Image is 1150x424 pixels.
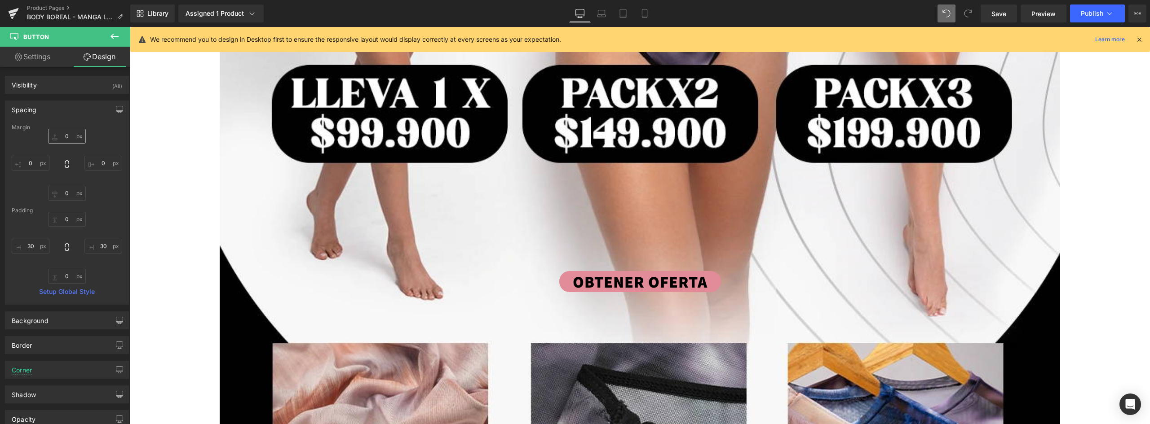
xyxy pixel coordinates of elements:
[12,239,49,254] input: 0
[569,4,591,22] a: Desktop
[12,156,49,170] input: 0
[12,124,122,131] div: Margin
[1119,393,1141,415] div: Open Intercom Messenger
[48,212,86,227] input: 0
[12,361,32,374] div: Corner
[23,33,49,40] span: Button
[130,4,175,22] a: New Library
[938,4,955,22] button: Undo
[150,35,561,44] p: We recommend you to design in Desktop first to ensure the responsive layout would display correct...
[112,76,122,91] div: (All)
[48,186,86,201] input: 0
[12,411,35,423] div: Opacity
[1031,9,1056,18] span: Preview
[12,386,36,398] div: Shadow
[27,4,130,12] a: Product Pages
[12,207,122,214] div: Padding
[1021,4,1066,22] a: Preview
[1081,10,1103,17] span: Publish
[12,337,32,349] div: Border
[12,76,37,89] div: Visibility
[48,129,86,144] input: 0
[147,9,168,17] span: Library
[1070,4,1125,22] button: Publish
[186,9,257,18] div: Assigned 1 Product
[84,156,122,170] input: 0
[634,4,655,22] a: Mobile
[991,9,1006,18] span: Save
[1128,4,1146,22] button: More
[84,239,122,254] input: 0
[591,4,612,22] a: Laptop
[67,47,132,67] a: Design
[12,288,122,295] a: Setup Global Style
[612,4,634,22] a: Tablet
[959,4,977,22] button: Redo
[12,312,49,324] div: Background
[1092,34,1128,45] a: Learn more
[27,13,113,21] span: BODY BOREAL - MANGA LARGA
[12,101,36,114] div: Spacing
[48,269,86,284] input: 0
[429,244,591,265] a: OBTENER OFERTA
